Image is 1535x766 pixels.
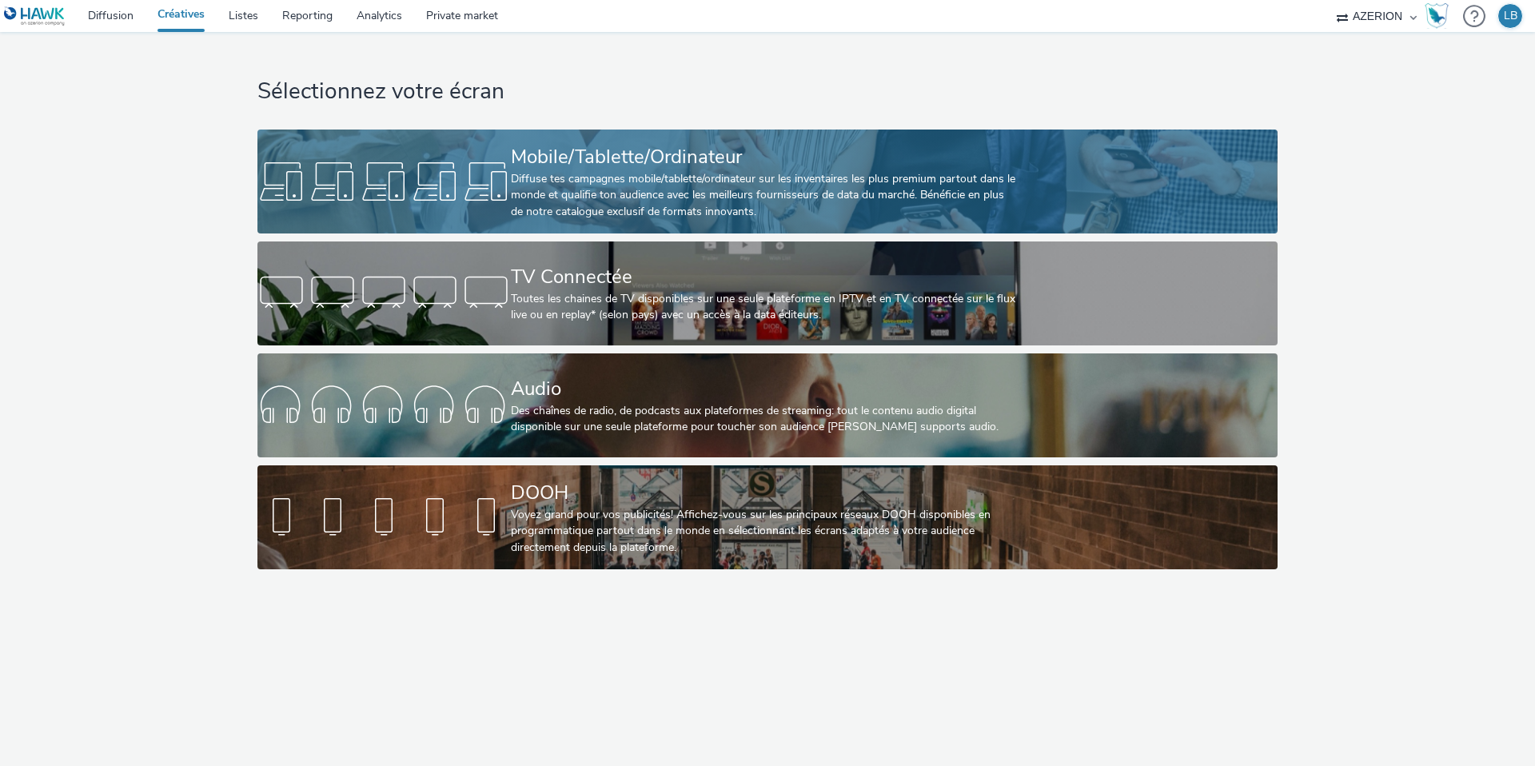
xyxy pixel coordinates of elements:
img: undefined Logo [4,6,66,26]
div: Diffuse tes campagnes mobile/tablette/ordinateur sur les inventaires les plus premium partout dan... [511,171,1018,220]
div: Voyez grand pour vos publicités! Affichez-vous sur les principaux réseaux DOOH disponibles en pro... [511,507,1018,556]
div: Des chaînes de radio, de podcasts aux plateformes de streaming: tout le contenu audio digital dis... [511,403,1018,436]
div: DOOH [511,479,1018,507]
div: Toutes les chaines de TV disponibles sur une seule plateforme en IPTV et en TV connectée sur le f... [511,291,1018,324]
div: LB [1504,4,1517,28]
h1: Sélectionnez votre écran [257,77,1277,107]
a: Mobile/Tablette/OrdinateurDiffuse tes campagnes mobile/tablette/ordinateur sur les inventaires le... [257,130,1277,233]
div: Audio [511,375,1018,403]
a: AudioDes chaînes de radio, de podcasts aux plateformes de streaming: tout le contenu audio digita... [257,353,1277,457]
a: TV ConnectéeToutes les chaines de TV disponibles sur une seule plateforme en IPTV et en TV connec... [257,241,1277,345]
a: Hawk Academy [1425,3,1455,29]
img: Hawk Academy [1425,3,1449,29]
a: DOOHVoyez grand pour vos publicités! Affichez-vous sur les principaux réseaux DOOH disponibles en... [257,465,1277,569]
div: TV Connectée [511,263,1018,291]
div: Mobile/Tablette/Ordinateur [511,143,1018,171]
